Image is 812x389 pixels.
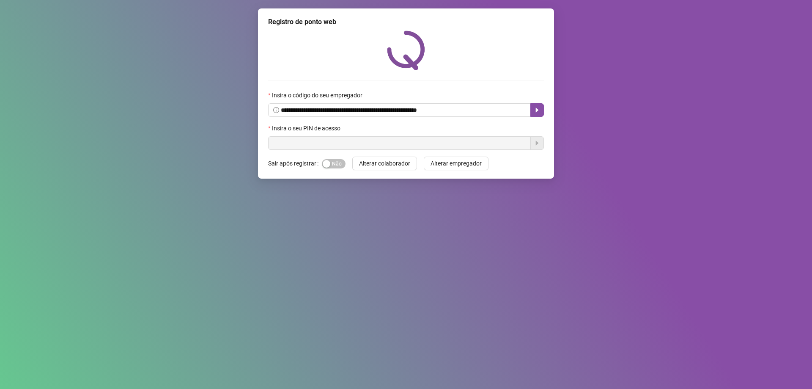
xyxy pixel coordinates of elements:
button: Alterar empregador [424,157,488,170]
label: Insira o seu PIN de acesso [268,124,346,133]
label: Sair após registrar [268,157,322,170]
span: Alterar empregador [431,159,482,168]
img: QRPoint [387,30,425,70]
div: Registro de ponto web [268,17,544,27]
label: Insira o código do seu empregador [268,91,368,100]
span: info-circle [273,107,279,113]
button: Alterar colaborador [352,157,417,170]
span: caret-right [534,107,540,113]
span: Alterar colaborador [359,159,410,168]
